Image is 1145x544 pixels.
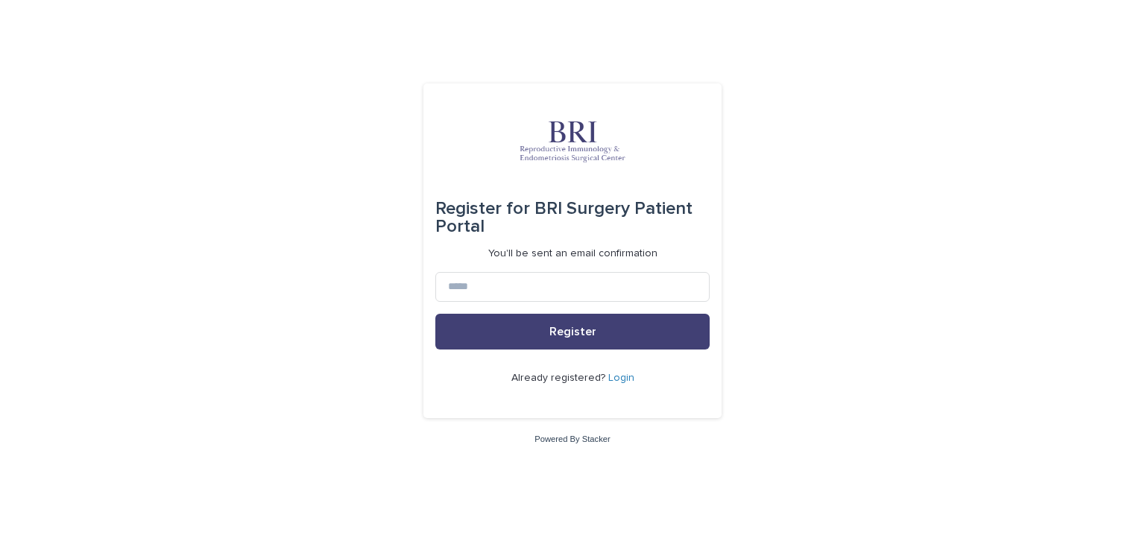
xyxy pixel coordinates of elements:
span: Register for [435,200,530,218]
span: Already registered? [511,373,608,383]
a: Powered By Stacker [534,434,610,443]
div: BRI Surgery Patient Portal [435,188,710,247]
span: Register [549,326,596,338]
a: Login [608,373,634,383]
img: oRmERfgFTTevZZKagoCM [483,119,662,164]
button: Register [435,314,710,350]
p: You'll be sent an email confirmation [488,247,657,260]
